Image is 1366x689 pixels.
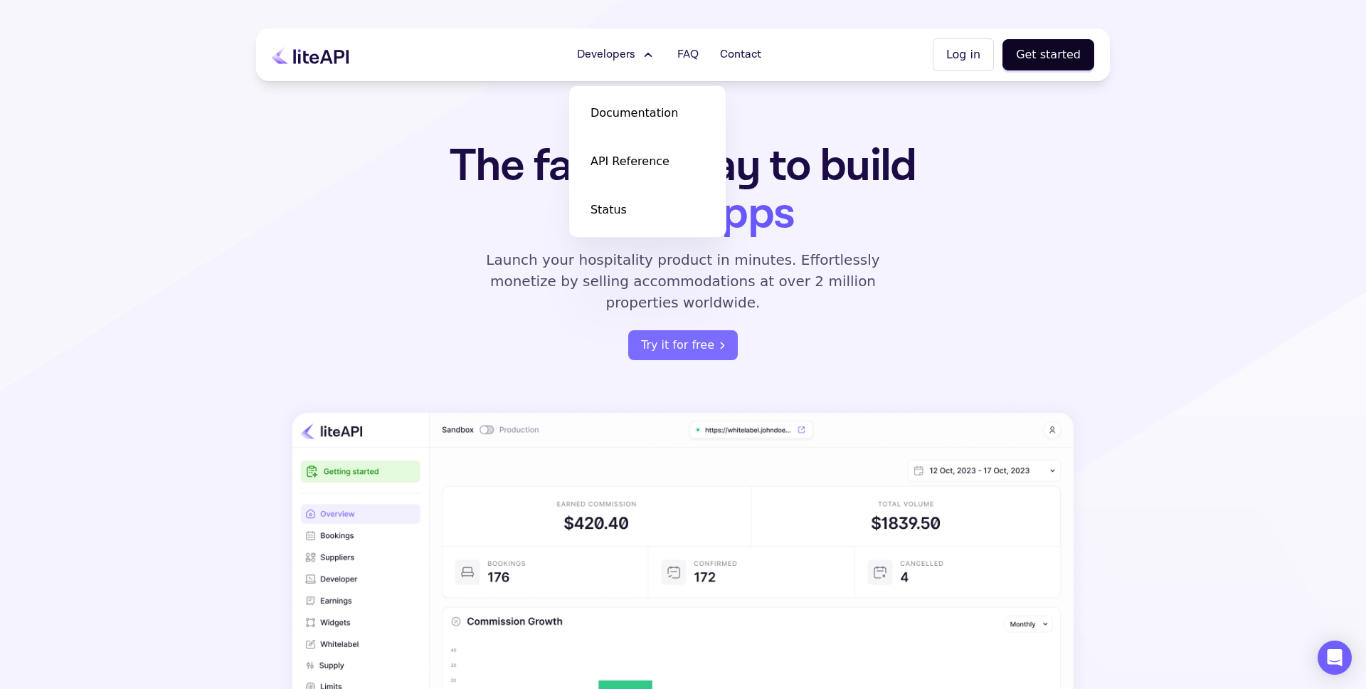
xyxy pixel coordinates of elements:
[628,330,738,360] button: Try it for free
[720,46,761,63] span: Contact
[711,41,770,69] a: Contact
[576,93,719,133] a: Documentation
[576,142,719,182] a: API Reference
[591,105,678,122] span: Documentation
[577,46,635,63] span: Developers
[576,190,719,230] a: Status
[628,330,738,360] a: register
[591,153,669,170] span: API Reference
[677,46,699,63] span: FAQ
[1002,39,1094,70] button: Get started
[470,249,896,313] p: Launch your hospitality product in minutes. Effortlessly monetize by selling accommodations at ov...
[933,38,994,71] button: Log in
[405,142,961,238] h1: The fastest way to build
[568,41,665,69] button: Developers
[669,41,707,69] a: FAQ
[591,201,627,219] span: Status
[1318,641,1352,675] div: Open Intercom Messenger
